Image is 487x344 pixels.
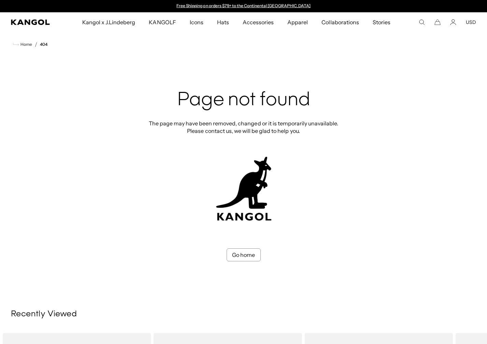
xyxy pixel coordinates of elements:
span: Accessories [243,12,274,32]
span: Hats [217,12,229,32]
a: Accessories [236,12,281,32]
a: Collaborations [315,12,366,32]
span: Icons [190,12,203,32]
a: Apparel [281,12,315,32]
img: kangol-404-logo.jpg [215,156,273,221]
a: Go home [227,248,261,261]
button: Cart [434,19,441,25]
span: Collaborations [321,12,359,32]
h3: Recently Viewed [11,309,476,319]
h2: Page not found [147,90,341,111]
a: Free Shipping on orders $79+ to the Continental [GEOGRAPHIC_DATA] [176,3,311,8]
a: Hats [210,12,236,32]
div: Announcement [173,3,314,9]
span: Home [19,42,32,47]
summary: Search here [419,19,425,25]
span: KANGOLF [149,12,176,32]
span: Apparel [287,12,308,32]
p: The page may have been removed, changed or it is temporarily unavailable. Please contact us, we w... [147,120,341,135]
a: 404 [40,42,47,47]
span: Stories [373,12,390,32]
button: USD [466,19,476,25]
a: Stories [366,12,397,32]
div: 1 of 2 [173,3,314,9]
a: Account [450,19,456,25]
a: Kangol [11,19,54,25]
li: / [32,40,37,49]
a: KANGOLF [142,12,183,32]
span: Kangol x J.Lindeberg [82,12,135,32]
a: Kangol x J.Lindeberg [75,12,142,32]
slideshow-component: Announcement bar [173,3,314,9]
a: Home [13,41,32,47]
a: Icons [183,12,210,32]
